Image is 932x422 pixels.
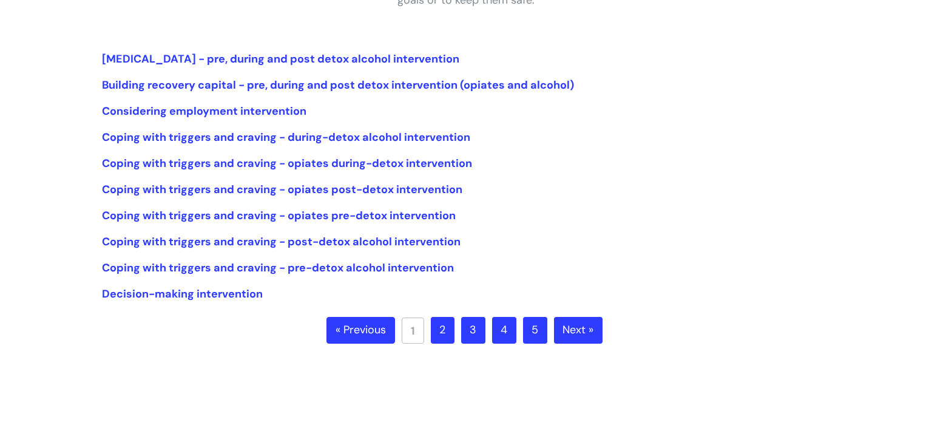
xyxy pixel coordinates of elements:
a: Coping with triggers and craving - opiates pre-detox intervention [102,208,456,223]
a: Next » [554,317,603,344]
a: « Previous [326,317,395,344]
a: Building recovery capital - pre, during and post detox intervention (opiates and alcohol) [102,78,574,92]
a: Coping with triggers and craving - during-detox alcohol intervention [102,130,470,145]
a: [MEDICAL_DATA] - pre, during and post detox alcohol intervention [102,52,459,66]
a: Coping with triggers and craving - opiates post-detox intervention [102,182,462,197]
a: 3 [461,317,485,344]
a: Coping with triggers and craving - post-detox alcohol intervention [102,234,461,249]
a: Coping with triggers and craving - opiates during-detox intervention [102,156,472,171]
a: Coping with triggers and craving - pre-detox alcohol intervention [102,260,454,275]
a: Decision-making intervention [102,287,263,301]
a: 5 [523,317,547,344]
a: 1 [402,318,424,344]
a: 4 [492,317,516,344]
a: 2 [431,317,454,344]
a: Considering employment intervention [102,104,306,118]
